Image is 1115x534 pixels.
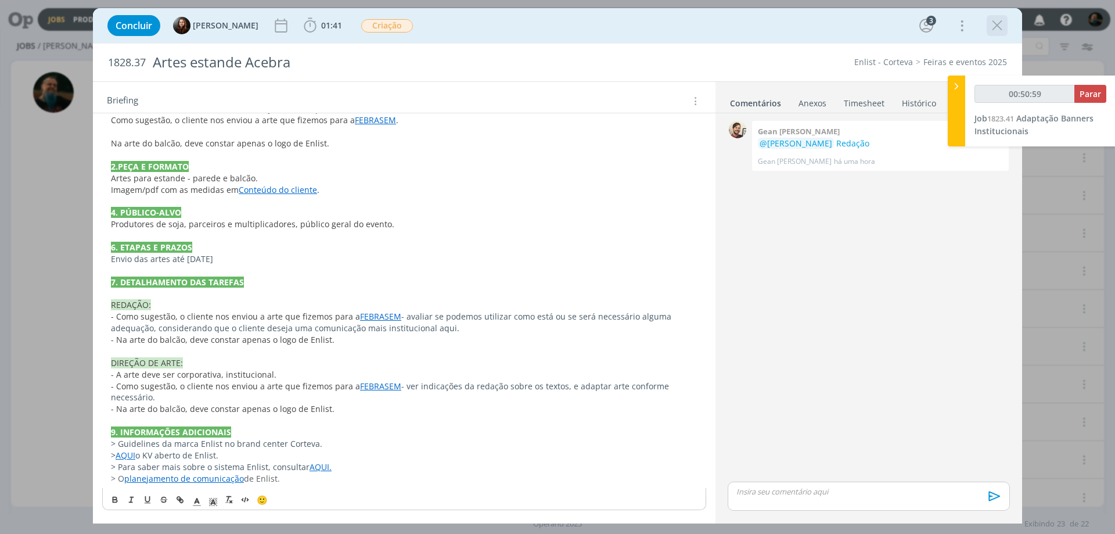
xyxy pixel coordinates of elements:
[758,126,840,137] b: Gean [PERSON_NAME]
[111,161,189,172] strong: 2.PEÇA E FORMATO
[321,20,342,31] span: 01:41
[360,311,401,322] a: FEBRASEM
[361,19,413,33] button: Criação
[107,15,160,36] button: Concluir
[923,56,1007,67] a: Feiras e eventos 2025
[360,381,401,392] a: FEBRASEM
[111,369,276,380] span: - A arte deve ser corporativa, institucional.
[124,473,244,484] a: planejamento de comunicação
[111,138,329,149] span: Na arte do balcão, deve constar apenas o logo de Enlist.
[729,121,746,138] img: G
[974,113,1094,137] a: Job1823.41Adaptação Banners Institucionais
[111,381,360,392] span: - Como sugestão, o cliente nos enviou a arte que fizemos para a
[193,21,258,30] span: [PERSON_NAME]
[111,277,244,288] strong: 7. DETALHAMENTO DAS TAREFAS
[361,19,413,33] span: Criação
[854,56,913,67] a: Enlist - Corteva
[111,438,697,450] p: > Guidelines da marca Enlist no brand center Corteva.
[111,242,192,253] strong: 6. ETAPAS E PRAZOS
[173,17,258,34] button: E[PERSON_NAME]
[111,311,360,322] span: - Como sugestão, o cliente nos enviou a arte que fizemos para a
[189,493,205,507] span: Cor do Texto
[111,403,334,414] span: - Na arte do balcão, deve constar apenas o logo de Enlist.
[760,138,832,149] span: @[PERSON_NAME]
[93,8,1022,524] div: dialog
[457,322,459,334] span: .
[111,218,394,230] span: Produtores de soja, parceiros e multiplicadores, público geral do evento.
[108,56,146,69] span: 1828.37
[244,473,280,484] span: de Enlist.
[111,427,231,438] strong: 9. INFORMAÇÕES ADICIONAIS
[111,381,697,404] p: - ver indicações da redação sobre os textos, e adaptar arte conforme necessário
[148,48,628,77] div: Artes estande Acebra
[111,450,697,461] p: > o KV aberto de Enlist.
[111,334,334,345] span: - Na arte do balcão, deve constar apenas o logo de Enlist.
[1080,88,1101,99] span: Parar
[111,311,697,334] p: - avaliar se podemos utilizar como está ou se será necessário alguma adequação, considerando que ...
[758,156,832,167] p: Gean [PERSON_NAME]
[926,16,936,26] div: 3
[729,92,782,109] a: Comentários
[901,92,937,109] a: Histórico
[843,92,885,109] a: Timesheet
[111,473,124,484] span: > O
[107,94,138,109] span: Briefing
[836,138,869,149] a: Redação
[317,184,319,195] span: .
[153,392,155,403] span: .
[111,299,151,310] span: REDAÇÃO:
[111,461,697,473] p: > Para saber mais sobre o sistema Enlist, consultar
[111,173,258,184] span: Artes para estande - parede e balcão.
[111,114,355,126] span: Como sugestão, o cliente nos enviou a arte que fizemos para a
[116,450,135,461] a: AQUI
[396,114,398,126] span: .
[111,207,181,218] strong: 4. PÚBLICO-ALVO
[310,461,332,472] a: AQUI.
[111,253,697,265] p: Envio das artes até [DATE]
[257,494,268,506] span: 🙂
[987,113,1014,124] span: 1823.41
[1074,85,1106,103] button: Parar
[355,114,396,126] a: FEBRASEM
[254,493,270,507] button: 🙂
[301,16,345,35] button: 01:41
[799,98,826,109] div: Anexos
[205,493,221,507] span: Cor de Fundo
[834,156,875,167] span: há uma hora
[111,184,239,195] span: Imagem/pdf com as medidas em
[917,16,936,35] button: 3
[974,113,1094,137] span: Adaptação Banners Institucionais
[116,21,152,30] span: Concluir
[173,17,190,34] img: E
[111,357,183,368] span: DIREÇÃO DE ARTE:
[239,184,317,195] a: Conteúdo do cliente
